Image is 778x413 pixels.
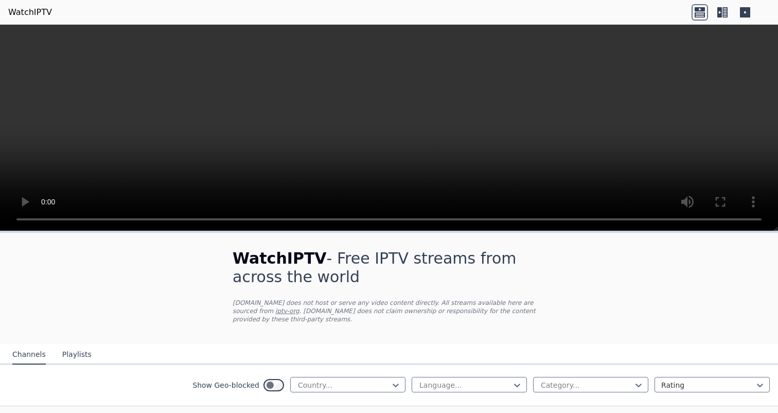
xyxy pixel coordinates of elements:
[62,345,92,365] button: Playlists
[233,249,327,267] span: WatchIPTV
[12,345,46,365] button: Channels
[192,380,259,390] label: Show Geo-blocked
[275,307,299,315] a: iptv-org
[233,299,545,323] p: [DOMAIN_NAME] does not host or serve any video content directly. All streams available here are s...
[8,6,52,19] a: WatchIPTV
[233,249,545,286] h1: - Free IPTV streams from across the world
